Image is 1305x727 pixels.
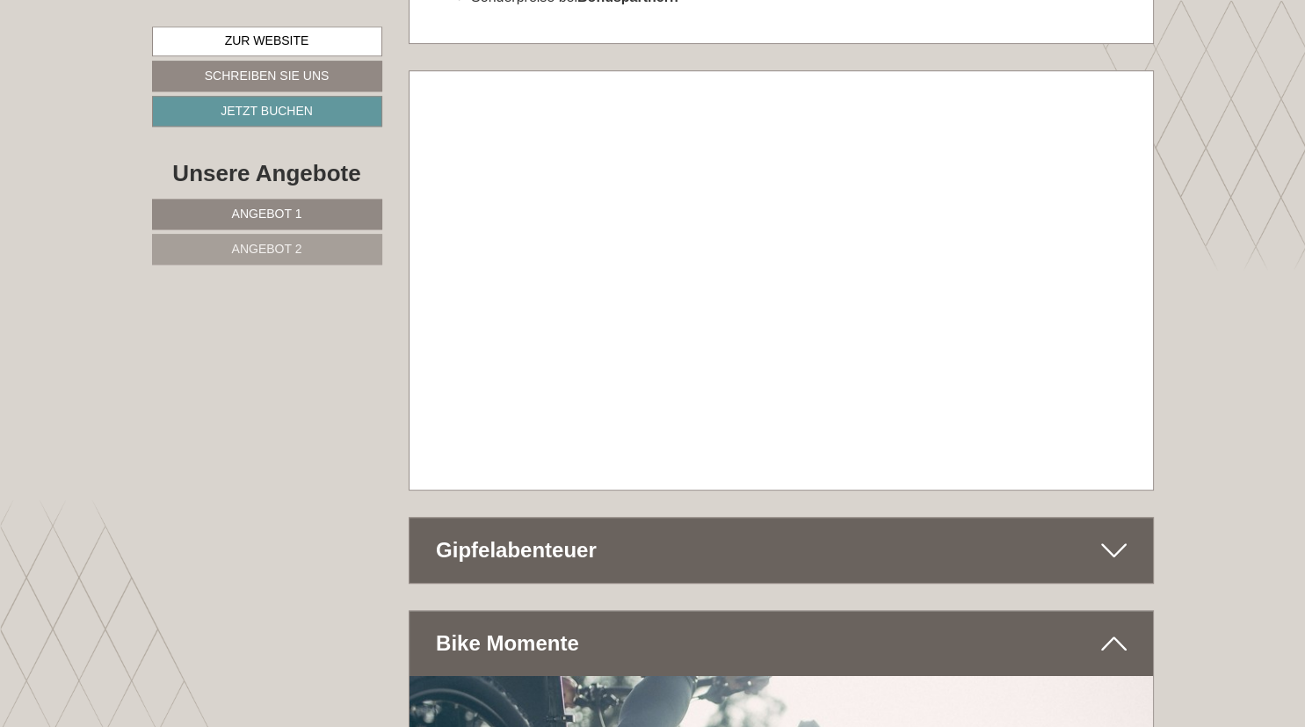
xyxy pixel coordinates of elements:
span: Angebot 1 [232,207,302,221]
span: Angebot 2 [232,242,302,256]
iframe: TH Terentnerhof - Das einzigartige TH-Urlaubsgefühl [410,71,1153,490]
a: Zur Website [152,26,382,56]
a: Schreiben Sie uns [152,61,382,91]
a: Jetzt buchen [152,96,382,127]
div: Gipfelabenteuer [410,518,1153,583]
div: Bike Momente [410,611,1153,676]
div: Unsere Angebote [152,157,382,190]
